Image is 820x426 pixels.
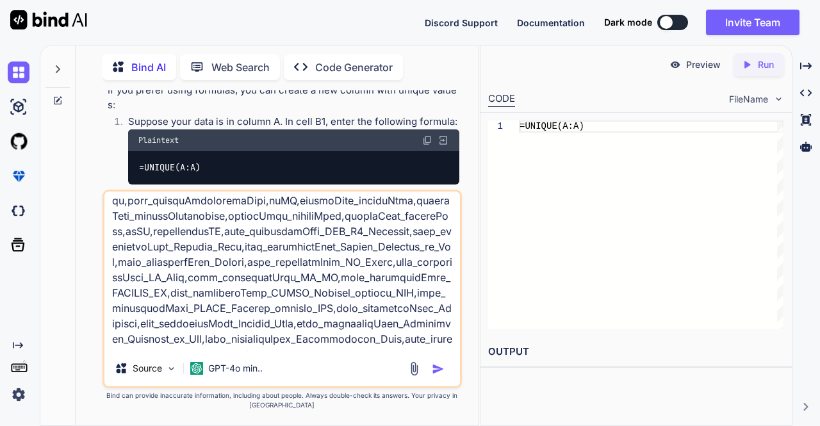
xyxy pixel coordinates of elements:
[10,10,87,29] img: Bind AI
[166,363,177,374] img: Pick Models
[8,384,29,406] img: settings
[432,363,445,375] img: icon
[104,192,461,350] textarea: lor ips dolo si ametco adipis elit seddoe tempo incididun utlabo : etDO,magnaaliquaEN,admi_veniam...
[517,17,585,28] span: Documentation
[488,120,503,133] div: 1
[729,93,768,106] span: FileName
[438,135,449,146] img: Open in Browser
[706,10,799,35] button: Invite Team
[686,58,721,71] p: Preview
[520,121,584,131] span: =UNIQUE(A:A)
[773,94,784,104] img: chevron down
[8,61,29,83] img: chat
[422,135,432,145] img: copy
[604,16,652,29] span: Dark mode
[8,96,29,118] img: ai-studio
[138,161,202,174] code: =UNIQUE(A:A)
[669,59,681,70] img: preview
[8,200,29,222] img: darkCloudIdeIcon
[102,391,463,410] p: Bind can provide inaccurate information, including about people. Always double-check its answers....
[8,131,29,152] img: githubLight
[315,60,393,75] p: Code Generator
[138,135,179,145] span: Plaintext
[758,58,774,71] p: Run
[211,60,270,75] p: Web Search
[425,17,498,28] span: Discord Support
[517,16,585,29] button: Documentation
[480,337,791,367] h2: OUTPUT
[407,361,422,376] img: attachment
[208,362,263,375] p: GPT-4o min..
[131,60,166,75] p: Bind AI
[425,16,498,29] button: Discord Support
[488,92,515,107] div: CODE
[8,165,29,187] img: premium
[118,115,460,199] li: Suppose your data is in column A. In cell B1, enter the following formula:
[108,83,460,112] p: If you prefer using formulas, you can create a new column with unique values:
[133,362,162,375] p: Source
[190,362,203,375] img: GPT-4o mini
